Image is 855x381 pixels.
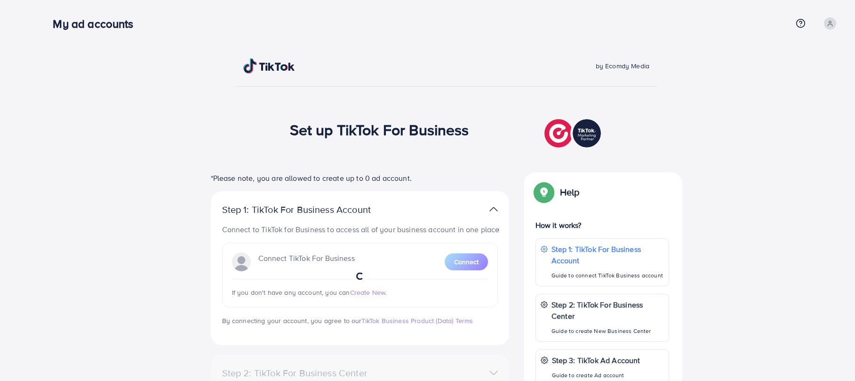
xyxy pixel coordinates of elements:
[551,243,664,266] p: Step 1: TikTok For Business Account
[551,270,664,281] p: Guide to connect TikTok Business account
[211,172,509,184] p: *Please note, you are allowed to create up to 0 ad account.
[489,203,498,216] img: TikTok partner
[596,61,649,71] span: by Ecomdy Media
[552,355,640,366] p: Step 3: TikTok Ad Account
[552,370,640,381] p: Guide to create Ad account
[290,121,469,138] h1: Set up TikTok For Business
[551,325,664,337] p: Guide to create New Business Center
[535,184,552,201] img: Popup guide
[560,186,580,198] p: Help
[535,219,669,231] p: How it works?
[551,299,664,322] p: Step 2: TikTok For Business Center
[222,204,401,215] p: Step 1: TikTok For Business Account
[53,17,141,31] h3: My ad accounts
[243,58,295,73] img: TikTok
[544,117,603,150] img: TikTok partner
